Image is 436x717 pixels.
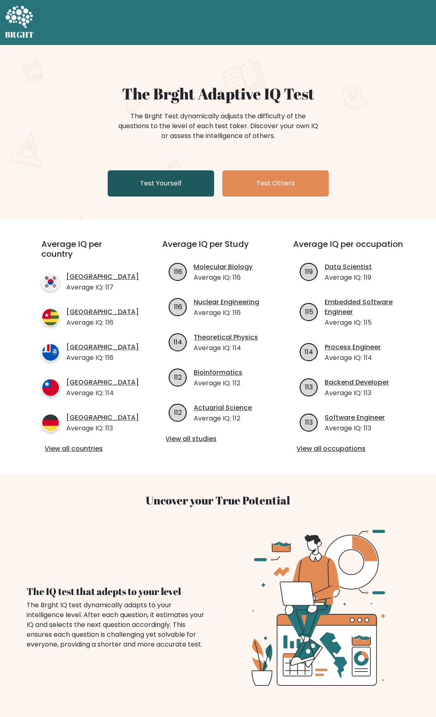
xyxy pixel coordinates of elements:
a: Actuarial Science [194,403,252,413]
a: Data Scientist [325,262,372,272]
a: View all occupations [296,444,401,454]
a: Theoretical Physics [194,332,258,342]
a: [GEOGRAPHIC_DATA] [66,307,139,317]
p: Average IQ: 117 [66,283,139,292]
a: [GEOGRAPHIC_DATA] [66,342,139,352]
a: Software Engineer [325,413,385,423]
a: Embedded Software Engineer [325,297,404,317]
h4: The IQ test that adepts to your level [27,586,208,597]
h5: BRGHT [5,30,34,40]
a: Test Yourself [108,170,214,197]
a: Test Others [222,170,329,197]
h3: Average IQ per country [41,239,133,269]
a: View all studies [165,434,270,444]
text: 116 [174,302,182,312]
img: country [41,343,60,362]
a: [GEOGRAPHIC_DATA] [66,378,139,387]
p: Average IQ: 112 [194,378,242,388]
text: 115 [305,307,313,317]
a: Bioinformatics [194,368,242,378]
a: View all countries [45,444,130,454]
p: Average IQ: 114 [325,353,381,363]
text: 119 [305,267,313,276]
img: country [41,414,60,432]
img: country [41,378,60,397]
p: Average IQ: 116 [66,318,139,328]
p: Average IQ: 119 [325,273,372,283]
p: Average IQ: 112 [194,414,252,423]
a: Nuclear Engineering [194,297,259,307]
p: Average IQ: 114 [194,343,258,353]
a: BRGHT [5,3,34,42]
a: Backend Developer [325,378,389,387]
text: 113 [305,382,313,392]
text: 112 [174,408,182,417]
a: Process Engineer [325,342,381,352]
img: country [41,308,60,326]
text: 114 [174,337,182,347]
p: Average IQ: 115 [325,318,404,328]
a: [GEOGRAPHIC_DATA] [66,413,139,423]
p: Average IQ: 114 [66,388,139,398]
p: Average IQ: 113 [66,423,139,433]
text: 112 [174,373,182,382]
text: 116 [174,267,182,276]
a: Molecular Biology [194,262,253,272]
h3: Average IQ per occupation [293,239,404,259]
text: 114 [305,347,313,357]
h3: Uncover your True Potential [27,494,410,507]
p: Average IQ: 113 [325,388,389,398]
div: The Brght IQ test dynamically adapts to your intelligence level. After each question, it estimate... [27,600,208,649]
h3: Average IQ per Study [162,239,273,259]
p: Average IQ: 113 [325,423,385,433]
h1: The Brght Adaptive IQ Test [18,84,418,103]
p: Average IQ: 116 [66,353,139,363]
p: Average IQ: 116 [194,273,253,283]
a: [GEOGRAPHIC_DATA] [66,272,139,282]
text: 113 [305,418,313,427]
img: country [41,273,60,291]
div: The Brght Test dynamically adjusts the difficulty of the questions to the level of each test take... [116,111,321,141]
p: Average IQ: 116 [194,308,259,318]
